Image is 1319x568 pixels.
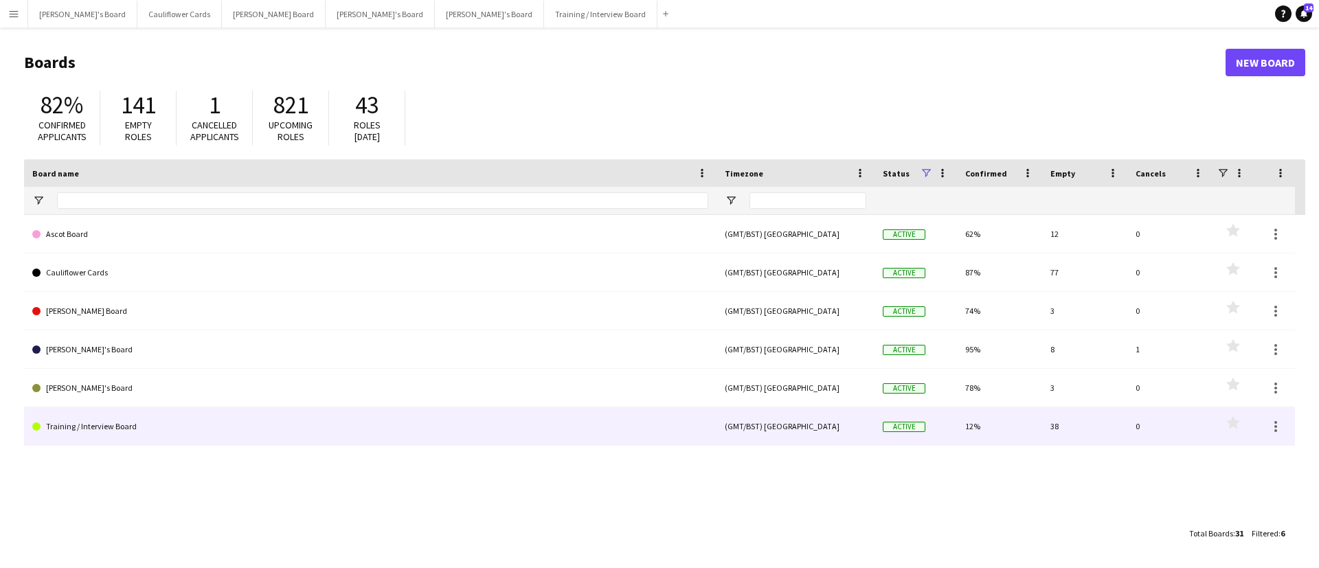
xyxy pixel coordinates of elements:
span: Timezone [725,168,763,179]
div: 0 [1127,369,1213,407]
div: 0 [1127,215,1213,253]
a: [PERSON_NAME]'s Board [32,330,708,369]
span: Active [883,383,925,394]
div: 74% [957,292,1042,330]
span: Cancelled applicants [190,119,239,143]
button: [PERSON_NAME] Board [222,1,326,27]
div: 12% [957,407,1042,445]
span: 1 [209,90,221,120]
span: Upcoming roles [269,119,313,143]
button: Open Filter Menu [725,194,737,207]
span: Total Boards [1189,528,1233,538]
a: [PERSON_NAME] Board [32,292,708,330]
button: Training / Interview Board [544,1,657,27]
a: 14 [1296,5,1312,22]
h1: Boards [24,52,1226,73]
a: Training / Interview Board [32,407,708,446]
div: 38 [1042,407,1127,445]
div: 3 [1042,369,1127,407]
div: 77 [1042,253,1127,291]
span: Filtered [1252,528,1278,538]
a: New Board [1226,49,1305,76]
input: Timezone Filter Input [749,192,866,209]
span: Empty roles [125,119,152,143]
div: (GMT/BST) [GEOGRAPHIC_DATA] [717,369,875,407]
span: Roles [DATE] [354,119,381,143]
div: : [1189,520,1243,547]
button: [PERSON_NAME]'s Board [326,1,435,27]
span: Active [883,268,925,278]
a: Cauliflower Cards [32,253,708,292]
span: Active [883,345,925,355]
div: 87% [957,253,1042,291]
div: 0 [1127,253,1213,291]
span: 141 [121,90,156,120]
span: 6 [1281,528,1285,538]
div: 78% [957,369,1042,407]
span: Active [883,422,925,432]
button: Open Filter Menu [32,194,45,207]
button: [PERSON_NAME]'s Board [435,1,544,27]
span: Empty [1050,168,1075,179]
span: Confirmed [965,168,1007,179]
div: 8 [1042,330,1127,368]
a: Ascot Board [32,215,708,253]
div: : [1252,520,1285,547]
a: [PERSON_NAME]'s Board [32,369,708,407]
span: Board name [32,168,79,179]
button: Cauliflower Cards [137,1,222,27]
div: 0 [1127,292,1213,330]
div: (GMT/BST) [GEOGRAPHIC_DATA] [717,292,875,330]
div: 3 [1042,292,1127,330]
span: Active [883,229,925,240]
div: (GMT/BST) [GEOGRAPHIC_DATA] [717,330,875,368]
span: 31 [1235,528,1243,538]
span: Status [883,168,910,179]
span: 82% [41,90,83,120]
span: 43 [355,90,379,120]
div: 1 [1127,330,1213,368]
div: 95% [957,330,1042,368]
span: Active [883,306,925,317]
div: (GMT/BST) [GEOGRAPHIC_DATA] [717,215,875,253]
input: Board name Filter Input [57,192,708,209]
div: 12 [1042,215,1127,253]
div: 0 [1127,407,1213,445]
button: [PERSON_NAME]'s Board [28,1,137,27]
span: Cancels [1136,168,1166,179]
div: (GMT/BST) [GEOGRAPHIC_DATA] [717,253,875,291]
span: 821 [273,90,308,120]
span: Confirmed applicants [38,119,87,143]
div: 62% [957,215,1042,253]
span: 14 [1304,3,1314,12]
div: (GMT/BST) [GEOGRAPHIC_DATA] [717,407,875,445]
